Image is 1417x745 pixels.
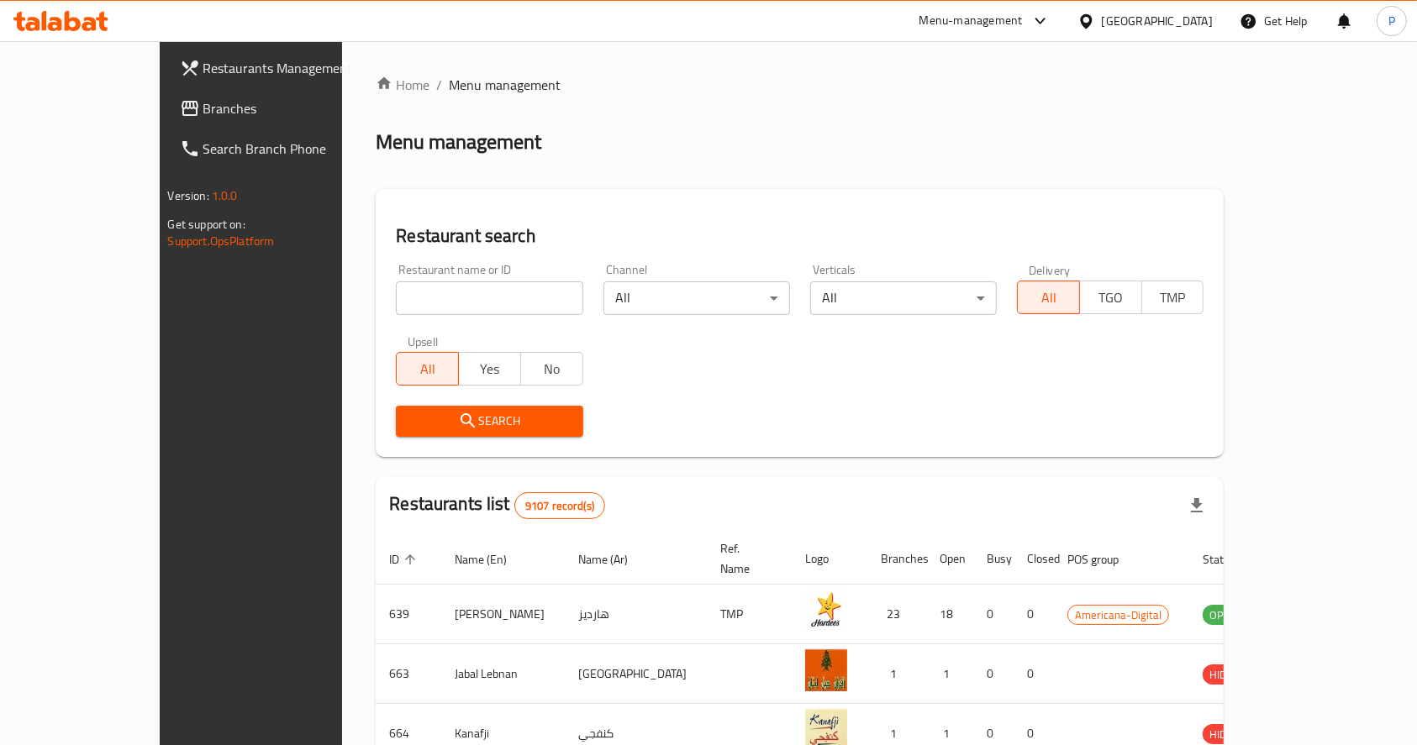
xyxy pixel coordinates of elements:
[805,590,847,632] img: Hardee's
[720,538,772,579] span: Ref. Name
[805,649,847,691] img: Jabal Lebnan
[707,585,792,644] td: TMP
[514,492,605,519] div: Total records count
[603,281,790,315] div: All
[376,644,441,704] td: 663
[376,75,429,95] a: Home
[867,585,926,644] td: 23
[919,11,1023,31] div: Menu-management
[168,230,275,252] a: Support.OpsPlatform
[396,223,1204,249] h2: Restaurant search
[441,644,565,704] td: Jabal Lebnan
[973,533,1014,585] th: Busy
[1203,724,1253,744] div: HIDDEN
[1014,644,1054,704] td: 0
[389,549,421,569] span: ID
[1203,725,1253,744] span: HIDDEN
[1029,264,1071,275] label: Delivery
[810,281,997,315] div: All
[565,585,707,644] td: هارديز
[403,357,452,381] span: All
[203,98,383,118] span: Branches
[1025,286,1073,310] span: All
[1203,665,1253,685] span: HIDDEN
[867,644,926,704] td: 1
[168,213,245,235] span: Get support on:
[528,357,577,381] span: No
[203,139,383,159] span: Search Branch Phone
[926,585,973,644] td: 18
[1068,606,1168,625] span: Americana-Digital
[578,549,650,569] span: Name (Ar)
[1203,605,1244,625] div: OPEN
[441,585,565,644] td: [PERSON_NAME]
[792,533,867,585] th: Logo
[926,644,973,704] td: 1
[396,281,582,315] input: Search for restaurant name or ID..
[565,644,707,704] td: [GEOGRAPHIC_DATA]
[166,88,397,129] a: Branches
[203,58,383,78] span: Restaurants Management
[408,335,439,347] label: Upsell
[436,75,442,95] li: /
[515,498,604,514] span: 9107 record(s)
[1141,281,1204,314] button: TMP
[1388,12,1395,30] span: P
[166,48,397,88] a: Restaurants Management
[376,75,1224,95] nav: breadcrumb
[1017,281,1080,314] button: All
[1067,549,1140,569] span: POS group
[409,411,569,432] span: Search
[455,549,529,569] span: Name (En)
[926,533,973,585] th: Open
[1203,606,1244,625] span: OPEN
[1177,485,1217,526] div: Export file
[1079,281,1142,314] button: TGO
[1149,286,1198,310] span: TMP
[1102,12,1213,30] div: [GEOGRAPHIC_DATA]
[458,352,521,386] button: Yes
[389,491,605,519] h2: Restaurants list
[973,585,1014,644] td: 0
[1014,585,1054,644] td: 0
[867,533,926,585] th: Branches
[376,129,541,155] h2: Menu management
[973,644,1014,704] td: 0
[166,129,397,169] a: Search Branch Phone
[396,352,459,386] button: All
[376,585,441,644] td: 639
[449,75,561,95] span: Menu management
[466,357,514,381] span: Yes
[520,352,583,386] button: No
[1014,533,1054,585] th: Closed
[1087,286,1135,310] span: TGO
[168,185,209,207] span: Version:
[1203,549,1257,569] span: Status
[212,185,238,207] span: 1.0.0
[396,406,582,437] button: Search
